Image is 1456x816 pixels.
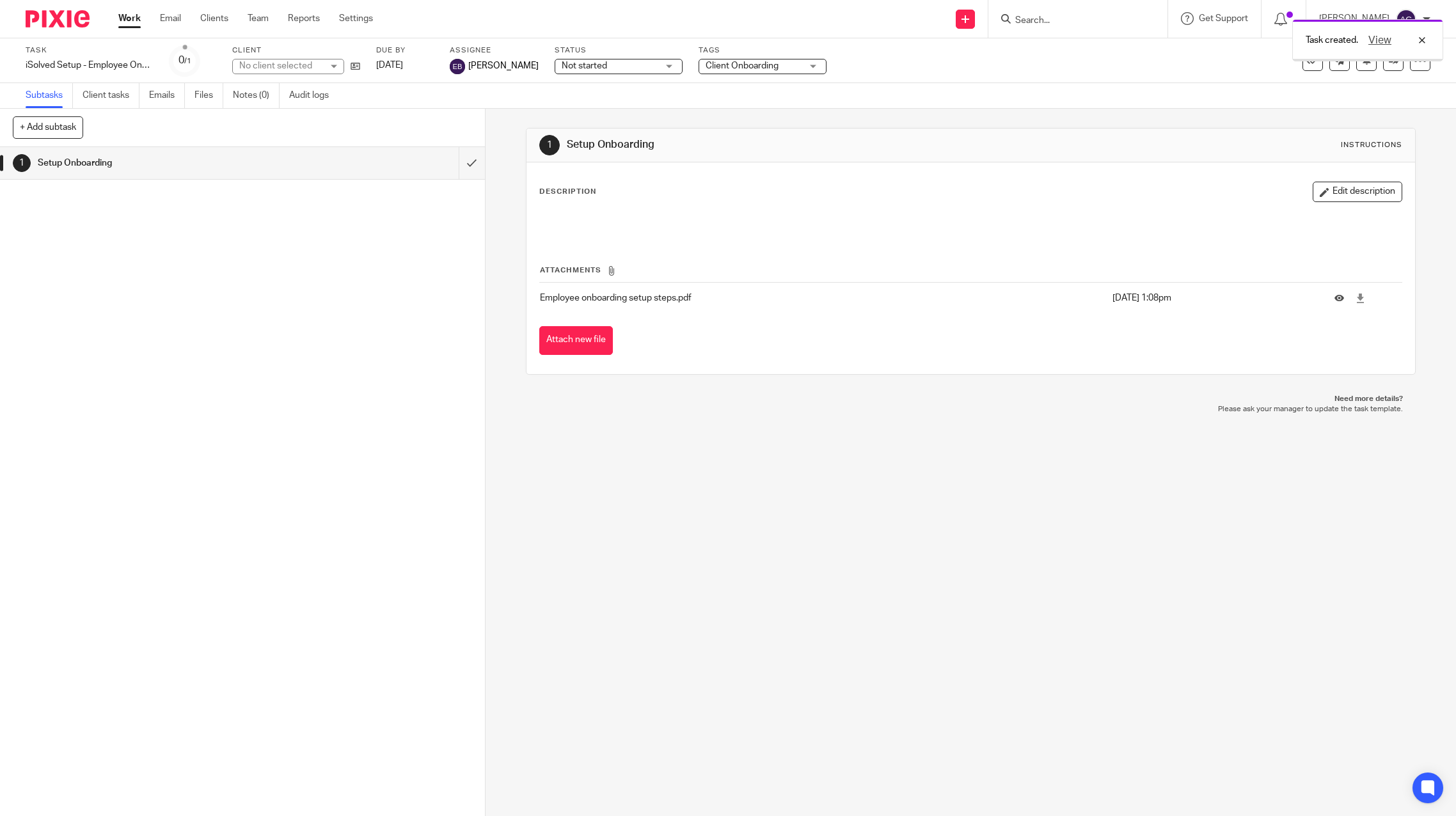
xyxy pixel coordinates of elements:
[26,83,73,108] a: Subtasks
[13,116,83,138] button: + Add subtask
[233,83,280,108] a: Notes (0)
[26,10,90,27] img: Pixie
[1112,292,1315,304] p: [DATE] 1:08pm
[539,326,613,355] button: Attach new file
[539,394,1403,404] p: Need more details?
[178,53,191,68] div: 0
[288,12,320,25] a: Reports
[184,58,191,65] small: /1
[450,59,465,74] img: svg%3E
[200,12,228,25] a: Clients
[468,59,539,72] span: [PERSON_NAME]
[540,292,1105,304] p: Employee onboarding setup steps.pdf
[539,187,596,197] p: Description
[1356,292,1365,304] a: Download
[1396,9,1416,29] img: svg%3E
[248,12,269,25] a: Team
[1341,140,1402,150] div: Instructions
[13,154,31,172] div: 1
[567,138,998,152] h1: Setup Onboarding
[1306,34,1358,47] p: Task created.
[376,61,403,70] span: [DATE]
[26,59,154,72] div: iSolved Setup - Employee Onboarding
[83,83,139,108] a: Client tasks
[239,59,322,72] div: No client selected
[539,404,1403,414] p: Please ask your manager to update the task template.
[194,83,223,108] a: Files
[539,135,560,155] div: 1
[555,45,683,56] label: Status
[540,267,601,274] span: Attachments
[1365,33,1395,48] button: View
[450,45,539,56] label: Assignee
[118,12,141,25] a: Work
[376,45,434,56] label: Due by
[26,45,154,56] label: Task
[232,45,360,56] label: Client
[1313,182,1402,202] button: Edit description
[699,45,827,56] label: Tags
[289,83,338,108] a: Audit logs
[706,61,779,70] span: Client Onboarding
[149,83,185,108] a: Emails
[160,12,181,25] a: Email
[339,12,373,25] a: Settings
[562,61,607,70] span: Not started
[38,153,310,173] h1: Setup Onboarding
